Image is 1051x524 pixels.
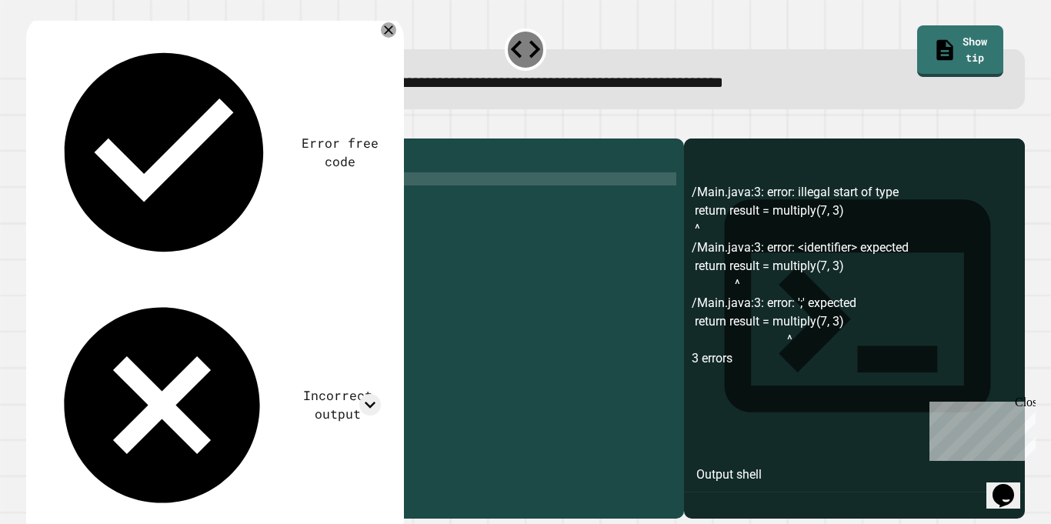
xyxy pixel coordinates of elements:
[299,134,381,172] div: Error free code
[6,6,106,98] div: Chat with us now!Close
[295,386,381,424] div: Incorrect output
[692,183,1017,519] div: /Main.java:3: error: illegal start of type return result = multiply(7, 3) ^ /Main.java:3: error: ...
[986,462,1036,509] iframe: chat widget
[923,396,1036,461] iframe: chat widget
[917,25,1003,77] a: Show tip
